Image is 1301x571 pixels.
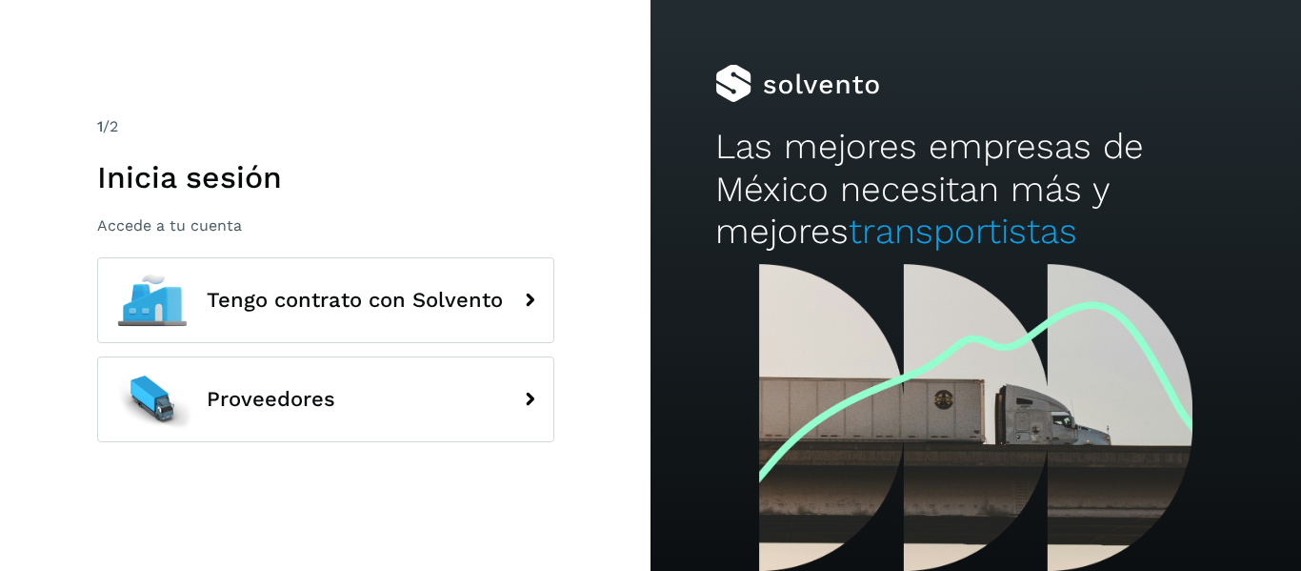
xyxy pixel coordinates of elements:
[207,289,503,312] span: Tengo contrato con Solvento
[715,126,1235,253] h2: Las mejores empresas de México necesitan más y mejores
[97,357,554,442] button: Proveedores
[97,115,554,138] div: /2
[97,159,554,195] h1: Inicia sesión
[97,216,554,235] p: Accede a tu cuenta
[97,117,103,135] span: 1
[97,257,554,343] button: Tengo contrato con Solvento
[207,388,335,411] span: Proveedores
[849,211,1077,252] span: transportistas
